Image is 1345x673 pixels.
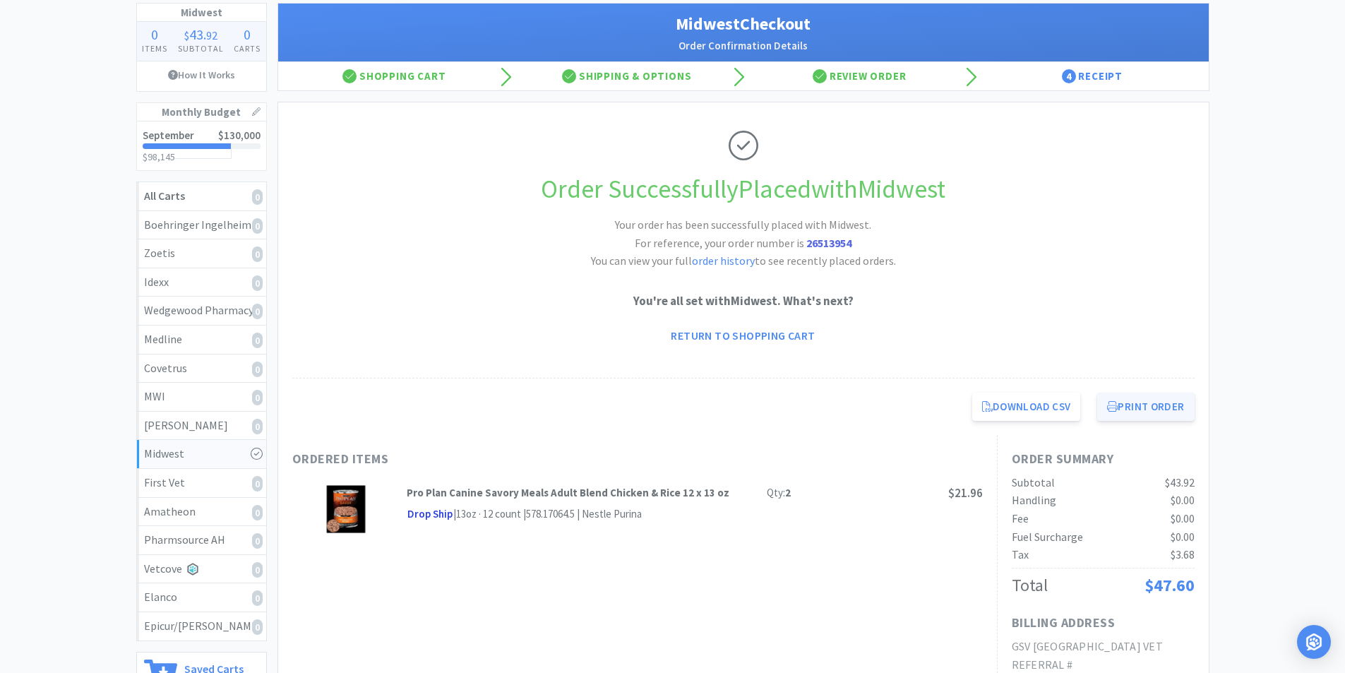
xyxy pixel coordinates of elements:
a: September$130,000$98,145 [137,121,266,170]
button: Print Order [1097,393,1194,421]
span: $130,000 [218,129,261,142]
i: 0 [252,218,263,234]
div: Covetrus [144,359,259,378]
div: Boehringer Ingelheim [144,216,259,234]
div: Tax [1012,546,1029,564]
h2: Order Confirmation Details [292,37,1195,54]
strong: Pro Plan Canine Savory Meals Adult Blend Chicken & Rice 12 x 13 oz [407,486,729,499]
div: Qty: [767,484,791,501]
div: Total [1012,572,1048,599]
strong: 26513954 [806,236,851,250]
h1: Midwest [137,4,266,22]
h1: Midwest Checkout [292,11,1195,37]
a: order history [692,254,755,268]
a: Pharmsource AH0 [137,526,266,555]
span: $0.00 [1171,493,1195,507]
span: 43 [189,25,203,43]
h4: Items [137,42,173,55]
h4: Carts [229,42,266,55]
span: $21.96 [948,485,983,501]
div: Zoetis [144,244,259,263]
div: Receipt [976,62,1209,90]
i: 0 [252,333,263,348]
a: Boehringer Ingelheim0 [137,211,266,240]
div: Shipping & Options [510,62,743,90]
div: Medline [144,330,259,349]
span: $98,145 [143,150,175,163]
div: Fee [1012,510,1029,528]
i: 0 [252,619,263,635]
div: Amatheon [144,503,259,521]
div: Elanco [144,588,259,607]
i: 0 [252,419,263,434]
div: Shopping Cart [278,62,511,90]
span: | 13oz · 12 count [453,507,521,520]
i: 0 [252,304,263,319]
span: 92 [206,28,217,42]
i: 0 [252,505,263,520]
div: Vetcove [144,560,259,578]
a: Elanco0 [137,583,266,612]
h4: Subtotal [172,42,229,55]
div: Subtotal [1012,474,1055,492]
span: $ [184,28,189,42]
a: Return to Shopping Cart [661,321,825,350]
a: Wedgewood Pharmacy0 [137,297,266,326]
span: 4 [1062,69,1076,83]
span: $3.68 [1171,547,1195,561]
span: 0 [244,25,251,43]
div: MWI [144,388,259,406]
a: Covetrus0 [137,355,266,383]
i: 0 [252,590,263,606]
a: How It Works [137,61,266,88]
span: Drop Ship [407,506,453,523]
span: $0.00 [1171,530,1195,544]
i: 0 [252,390,263,405]
span: $47.60 [1144,574,1195,596]
i: 0 [252,275,263,291]
h2: Your order has been successfully placed with Midwest. You can view your full to see recently plac... [532,216,955,270]
a: Download CSV [972,393,1081,421]
a: Zoetis0 [137,239,266,268]
h1: Order Summary [1012,449,1195,470]
i: 0 [252,246,263,262]
div: Pharmsource AH [144,531,259,549]
a: First Vet0 [137,469,266,498]
a: Vetcove0 [137,555,266,584]
a: MWI0 [137,383,266,412]
a: Medline0 [137,326,266,355]
div: [PERSON_NAME] [144,417,259,435]
a: Epicur/[PERSON_NAME]0 [137,612,266,641]
a: Idexx0 [137,268,266,297]
div: Fuel Surcharge [1012,528,1083,547]
strong: 2 [785,486,791,499]
div: Review Order [743,62,976,90]
div: Open Intercom Messenger [1297,625,1331,659]
i: 0 [252,362,263,377]
h2: September [143,130,194,141]
div: . [172,28,229,42]
h1: Ordered Items [292,449,716,470]
strong: All Carts [144,189,185,203]
div: Idexx [144,273,259,292]
a: [PERSON_NAME]0 [137,412,266,441]
h1: Monthly Budget [137,103,266,121]
img: 36145f6ed4bc4a18977aab0bf8bbacdc_115026.jpeg [321,484,371,534]
div: Wedgewood Pharmacy [144,302,259,320]
h1: Billing Address [1012,613,1116,633]
a: Amatheon0 [137,498,266,527]
div: Midwest [144,445,259,463]
p: You're all set with Midwest . What's next? [292,292,1195,311]
span: 0 [151,25,158,43]
span: For reference, your order number is [635,236,851,250]
h1: Order Successfully Placed with Midwest [292,169,1195,210]
a: Midwest [137,440,266,469]
i: 0 [252,533,263,549]
span: $0.00 [1171,511,1195,525]
div: First Vet [144,474,259,492]
div: Handling [1012,492,1056,510]
a: All Carts0 [137,182,266,211]
i: 0 [252,476,263,492]
i: 0 [252,189,263,205]
span: $43.92 [1165,475,1195,489]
